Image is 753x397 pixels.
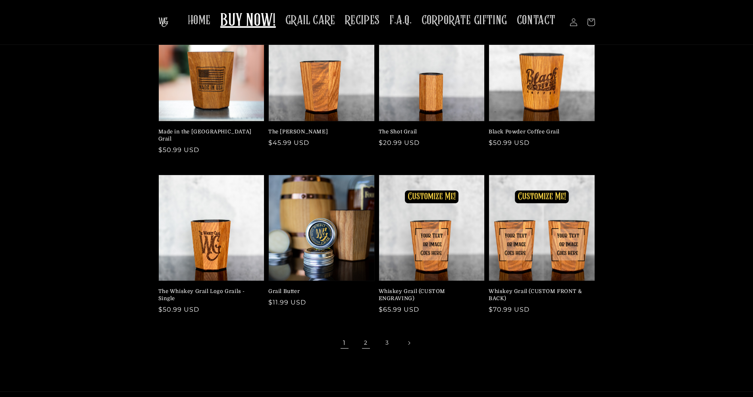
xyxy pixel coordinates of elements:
span: CORPORATE GIFTING [422,13,507,28]
a: Made in the [GEOGRAPHIC_DATA] Grail [158,128,260,143]
a: Whiskey Grail (CUSTOM ENGRAVING) [379,288,480,302]
a: Page 3 [379,334,396,352]
a: Whiskey Grail (CUSTOM FRONT & BACK) [489,288,590,302]
a: HOME [183,8,216,33]
nav: Pagination [158,334,595,352]
a: Next page [400,334,418,352]
span: CONTACT [517,13,556,28]
a: Page 2 [357,334,375,352]
a: F.A.Q. [385,8,417,33]
a: BUY NOW! [216,6,281,37]
span: GRAIL CARE [285,13,335,28]
a: Black Powder Coffee Grail [489,128,590,135]
span: F.A.Q. [389,13,412,28]
a: Grail Butter [268,288,370,295]
span: Page 1 [336,334,353,352]
a: CORPORATE GIFTING [417,8,512,33]
img: The Whiskey Grail [158,17,168,27]
span: HOME [188,13,211,28]
a: GRAIL CARE [281,8,340,33]
a: The [PERSON_NAME] [268,128,370,135]
a: RECIPES [340,8,385,33]
span: BUY NOW! [220,10,276,32]
a: The Shot Grail [379,128,480,135]
a: The Whiskey Grail Logo Grails - Single [158,288,260,302]
a: CONTACT [512,8,560,33]
span: RECIPES [345,13,380,28]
